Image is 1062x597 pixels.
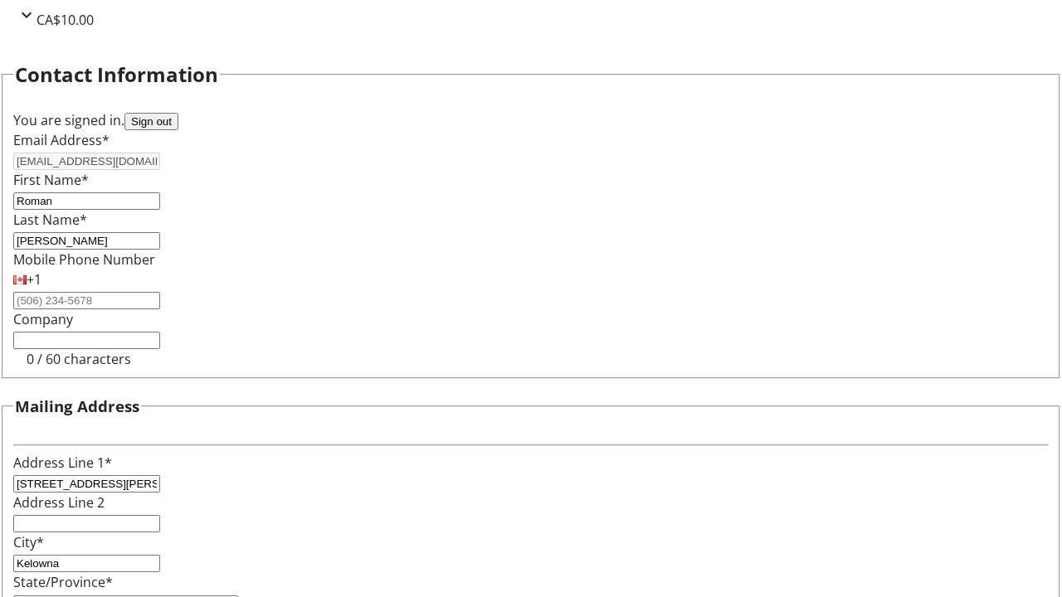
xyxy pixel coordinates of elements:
[13,110,1049,130] div: You are signed in.
[13,250,155,269] label: Mobile Phone Number
[13,573,113,591] label: State/Province*
[13,533,44,551] label: City*
[15,395,139,418] h3: Mailing Address
[13,493,105,512] label: Address Line 2
[15,60,218,90] h2: Contact Information
[13,454,112,472] label: Address Line 1*
[124,113,178,130] button: Sign out
[13,475,160,493] input: Address
[13,211,87,229] label: Last Name*
[13,171,89,189] label: First Name*
[13,292,160,309] input: (506) 234-5678
[13,310,73,328] label: Company
[13,555,160,572] input: City
[37,11,94,29] span: CA$10.00
[27,350,131,368] tr-character-limit: 0 / 60 characters
[13,131,110,149] label: Email Address*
